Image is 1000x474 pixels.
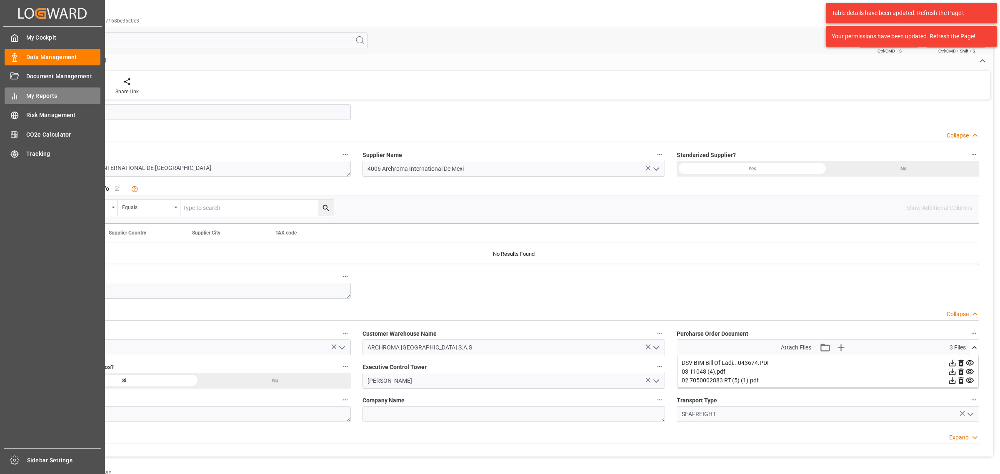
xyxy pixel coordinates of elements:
div: No [828,161,979,177]
span: CO2e Calculator [26,130,101,139]
div: 02 7050002883 RT (5) (1).pdf [682,376,974,385]
a: Risk Management [5,107,100,123]
button: Standarized Supplier? [968,149,979,160]
span: Executive Control Tower [362,363,427,372]
span: 3 Files [950,343,966,352]
span: Document Management [26,72,101,81]
div: Equals [122,202,171,211]
span: Attach Files [781,343,811,352]
button: open menu [335,341,348,354]
input: enter warehouse [362,339,665,355]
button: Company Name [654,394,665,405]
span: Supplier Country [109,230,146,236]
a: Data Management [5,49,100,65]
span: Transport Type [677,396,717,405]
span: Ctrl/CMD + S [877,48,902,54]
span: Supplier City [192,230,220,236]
button: Supplier Name [654,149,665,160]
span: Ctrl/CMD + Shift + S [938,48,975,54]
div: Table details have been updated. Refresh the Page!. [832,9,985,17]
button: Regimen [340,328,351,339]
button: City [340,271,351,282]
span: Data Management [26,53,101,62]
div: Yes [677,161,828,177]
span: Sidebar Settings [27,456,102,465]
div: Collapse [947,310,969,319]
span: Supplier Name [362,151,402,160]
button: open menu [964,408,976,421]
span: Company Name [362,396,405,405]
span: Customer Warehouse Name [362,329,437,338]
button: Executive Control Tower [654,361,665,372]
a: My Cockpit [5,30,100,46]
span: Standarized Supplier? [677,151,736,160]
a: Tracking [5,146,100,162]
div: DSV BIM Bill Of Ladi...043674.PDF [682,359,974,367]
button: open menu [118,200,180,216]
div: Your permissions have been updated. Refresh the Page!. [832,32,985,41]
span: Region [677,363,695,372]
button: Transport Type [968,394,979,405]
a: CO2e Calculator [5,126,100,142]
span: Tracking [26,150,101,158]
button: Business Unit [340,394,351,405]
input: Search Fields [38,32,368,48]
button: Documentos completos? [340,361,351,372]
textarea: TEXTIL [48,406,351,422]
span: TAX code [275,230,297,236]
button: search button [318,200,334,216]
a: My Reports [5,87,100,104]
button: Supplier Number [340,149,351,160]
button: open menu [650,162,662,175]
span: My Cockpit [26,33,101,42]
button: open menu [650,341,662,354]
input: enter supllier [362,161,665,177]
div: Collapse [947,131,969,140]
span: Risk Management [26,111,101,120]
span: Purcharse Order Document [677,329,748,338]
button: open menu [650,374,662,387]
div: Expand [949,433,969,442]
div: No [200,373,351,389]
span: My Reports [26,92,101,100]
textarea: 4006 ARCHROMA INTERNATIONAL DE [GEOGRAPHIC_DATA] [48,161,351,177]
div: Si [48,373,200,389]
input: Type to search [180,200,334,216]
a: Document Management [5,68,100,85]
button: Customer Warehouse Name [654,328,665,339]
div: Share Link [115,88,139,95]
div: 03 11048 (4).pdf [682,367,974,376]
button: Purcharse Order Document [968,328,979,339]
